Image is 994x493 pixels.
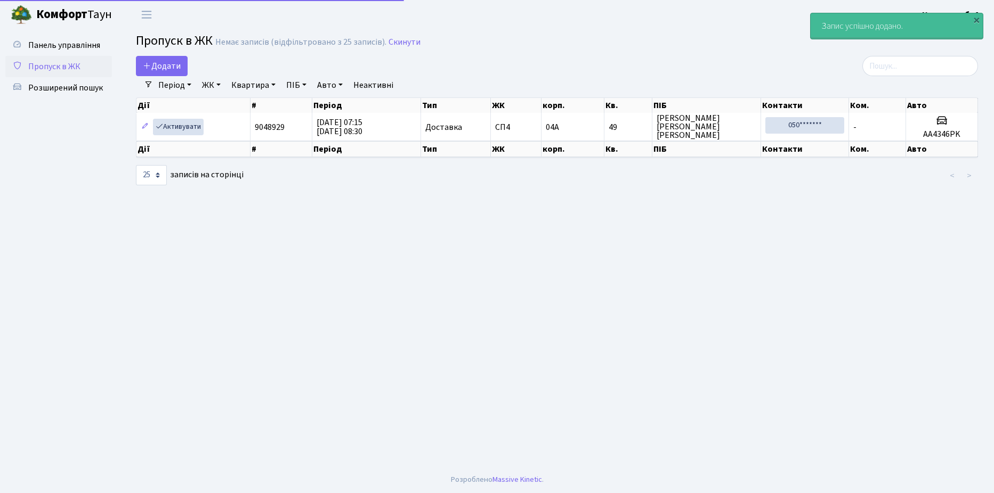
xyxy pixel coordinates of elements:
a: Консьєрж б. 4. [922,9,981,21]
span: Додати [143,60,181,72]
a: Пропуск в ЖК [5,56,112,77]
th: Період [312,141,421,157]
th: Тип [421,141,491,157]
a: Авто [313,76,347,94]
input: Пошук... [862,56,978,76]
th: Дії [136,141,250,157]
th: ЖК [491,141,542,157]
th: ПІБ [652,98,761,113]
span: 9048929 [255,121,285,133]
div: × [971,14,982,25]
span: Пропуск в ЖК [136,31,213,50]
a: Додати [136,56,188,76]
th: # [250,98,312,113]
a: Розширений пошук [5,77,112,98]
a: Активувати [153,119,204,135]
h5: AA4346PK [910,129,973,139]
b: Комфорт [36,6,87,23]
th: Контакти [761,98,848,113]
th: Авто [906,141,978,157]
img: logo.png [11,4,32,26]
button: Переключити навігацію [133,6,160,23]
th: Період [312,98,421,113]
span: СП4 [495,123,537,132]
th: Контакти [761,141,848,157]
span: [DATE] 07:15 [DATE] 08:30 [317,117,362,137]
label: записів на сторінці [136,165,244,185]
span: 04А [546,121,559,133]
a: ЖК [198,76,225,94]
th: ПІБ [652,141,761,157]
div: Розроблено . [451,474,544,486]
th: корп. [542,98,604,113]
div: Немає записів (відфільтровано з 25 записів). [215,37,386,47]
th: Авто [906,98,978,113]
div: Запис успішно додано. [811,13,983,39]
th: Кв. [604,141,652,157]
th: Дії [136,98,250,113]
span: Пропуск в ЖК [28,61,80,72]
span: 49 [609,123,648,132]
th: # [250,141,312,157]
a: Квартира [227,76,280,94]
span: - [853,121,856,133]
th: Ком. [849,98,906,113]
span: [PERSON_NAME] [PERSON_NAME] [PERSON_NAME] [657,114,756,139]
th: ЖК [491,98,542,113]
a: Massive Kinetic [492,474,542,485]
th: Тип [421,98,491,113]
th: Кв. [604,98,652,113]
th: корп. [542,141,604,157]
a: Період [154,76,196,94]
a: ПІБ [282,76,311,94]
th: Ком. [849,141,906,157]
a: Неактивні [349,76,398,94]
span: Розширений пошук [28,82,103,94]
span: Таун [36,6,112,24]
select: записів на сторінці [136,165,167,185]
span: Панель управління [28,39,100,51]
a: Панель управління [5,35,112,56]
span: Доставка [425,123,462,132]
a: Скинути [389,37,421,47]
